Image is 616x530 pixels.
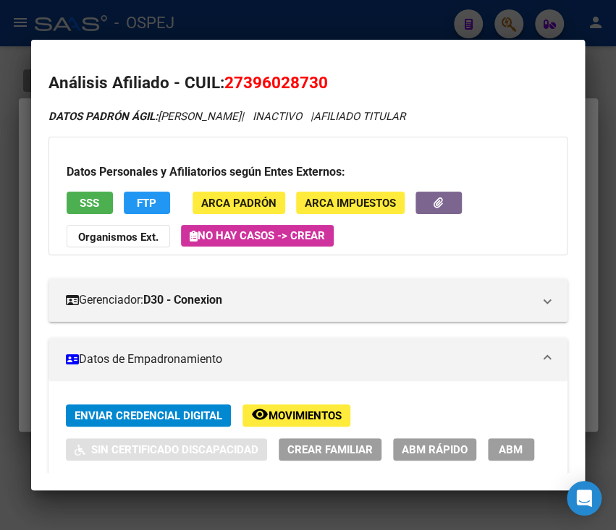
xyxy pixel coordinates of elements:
strong: D30 - Conexion [143,291,222,309]
strong: Organismos Ext. [78,231,159,244]
strong: DATOS PADRÓN ÁGIL: [48,110,158,123]
span: Enviar Credencial Digital [75,409,222,422]
span: FTP [137,197,156,210]
span: ARCA Impuestos [305,197,396,210]
button: SSS [67,192,113,214]
button: Movimientos [242,404,350,427]
span: ABM Rápido [402,443,468,456]
mat-expansion-panel-header: Gerenciador:D30 - Conexion [48,278,568,322]
button: No hay casos -> Crear [181,225,334,247]
span: Sin Certificado Discapacidad [91,443,258,456]
mat-panel-title: Gerenciador: [66,291,533,309]
mat-expansion-panel-header: Datos de Empadronamiento [48,338,568,381]
span: ABM [499,443,523,456]
button: ARCA Impuestos [296,192,405,214]
span: 27396028730 [224,73,328,92]
h3: Datos Personales y Afiliatorios según Entes Externos: [67,163,550,181]
button: Enviar Credencial Digital [66,404,231,427]
button: Crear Familiar [279,438,381,461]
button: Organismos Ext. [67,225,170,247]
button: ARCA Padrón [193,192,285,214]
span: AFILIADO TITULAR [313,110,405,123]
button: FTP [124,192,170,214]
button: ABM [488,438,534,461]
h2: Análisis Afiliado - CUIL: [48,71,568,95]
i: | INACTIVO | [48,110,405,123]
span: SSS [80,197,99,210]
span: Crear Familiar [287,443,373,456]
button: Sin Certificado Discapacidad [66,438,267,461]
button: ABM Rápido [393,438,476,461]
span: Movimientos [269,409,342,422]
mat-icon: remove_red_eye [251,406,269,423]
div: Open Intercom Messenger [567,481,602,516]
span: No hay casos -> Crear [190,229,325,242]
span: ARCA Padrón [201,197,277,210]
span: [PERSON_NAME] [48,110,241,123]
mat-panel-title: Datos de Empadronamiento [66,351,533,368]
